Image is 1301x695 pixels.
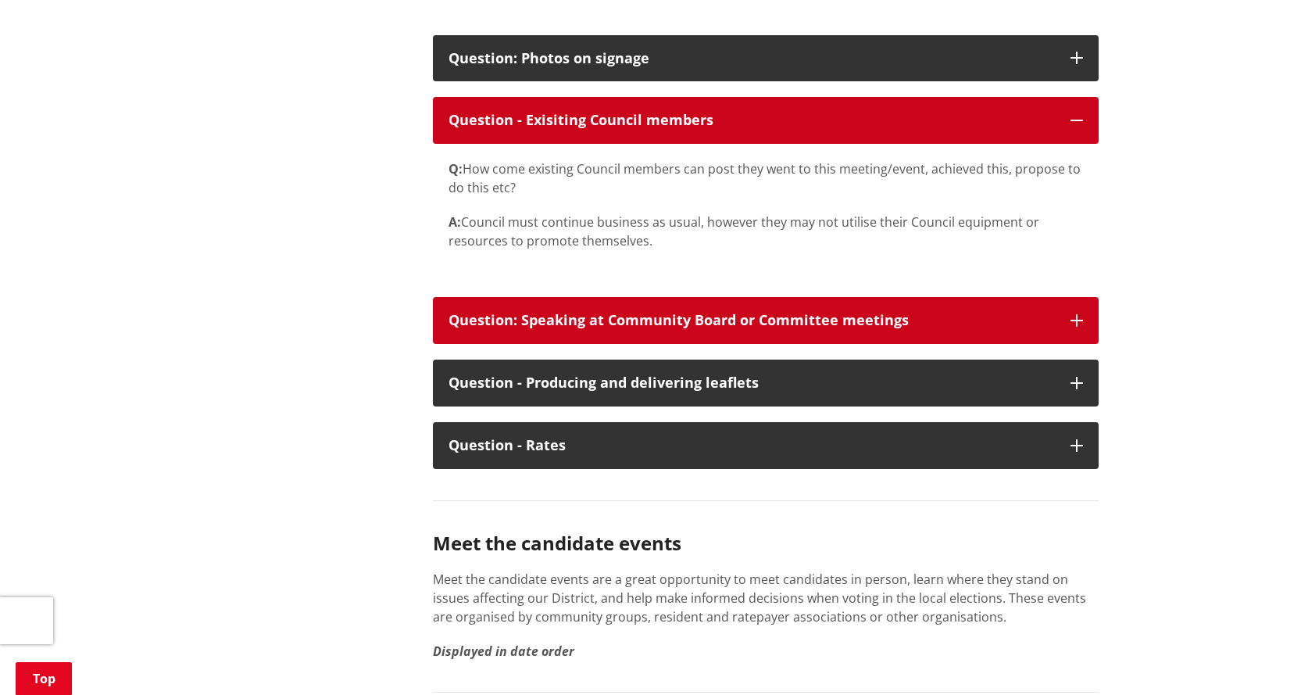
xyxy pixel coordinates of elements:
[433,422,1099,469] button: Question - Rates
[449,51,1055,66] div: Question: Photos on signage
[1229,629,1285,686] iframe: Messenger Launcher
[449,313,1055,328] div: Question: Speaking at Community Board or Committee meetings
[449,160,463,177] strong: Q:
[433,643,574,660] em: Displayed in date order
[449,438,1055,453] div: Question - Rates
[16,662,72,695] a: Top
[433,360,1099,407] button: Question - Producing and delivering leaflets
[449,159,1083,197] p: How come existing Council members can post they went to this meeting/event, achieved this, propos...
[433,570,1099,626] p: Meet the candidate events are a great opportunity to meet candidates in person, learn where they ...
[449,213,461,231] strong: A:
[449,113,1055,128] div: Question - Exisiting Council members
[433,35,1099,82] button: Question: Photos on signage
[433,297,1099,344] button: Question: Speaking at Community Board or Committee meetings
[449,213,1083,250] p: Council must continue business as usual, however they may not utilise their Council equipment or ...
[449,375,1055,391] div: Question - Producing and delivering leaflets
[433,530,681,556] strong: Meet the candidate events
[433,97,1099,144] button: Question - Exisiting Council members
